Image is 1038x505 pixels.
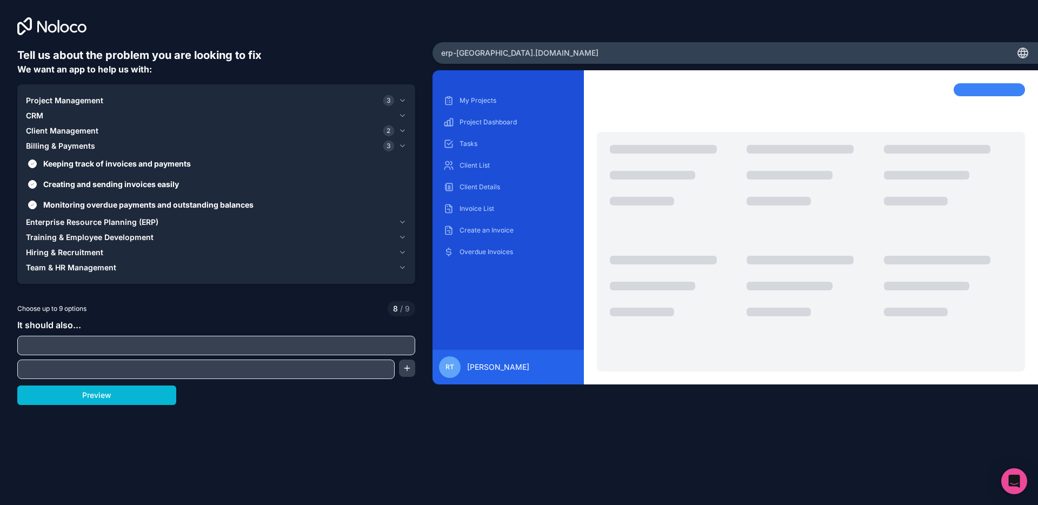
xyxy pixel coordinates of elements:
span: 9 [398,303,410,314]
button: Enterprise Resource Planning (ERP) [26,215,407,230]
p: Client Details [460,183,573,191]
span: 3 [383,95,394,106]
span: 3 [383,141,394,151]
p: Tasks [460,139,573,148]
button: Keeping track of invoices and payments [28,160,37,168]
p: Invoice List [460,204,573,213]
button: Training & Employee Development [26,230,407,245]
span: Keeping track of invoices and payments [43,158,404,169]
span: Choose up to 9 options [17,304,86,314]
div: Billing & Payments3 [26,154,407,215]
span: 2 [383,125,394,136]
button: Client Management2 [26,123,407,138]
button: Team & HR Management [26,260,407,275]
span: / [400,304,403,313]
span: erp-[GEOGRAPHIC_DATA] .[DOMAIN_NAME] [441,48,598,58]
span: Billing & Payments [26,141,95,151]
span: Hiring & Recruitment [26,247,103,258]
button: Hiring & Recruitment [26,245,407,260]
span: Creating and sending invoices easily [43,178,404,190]
p: Project Dashboard [460,118,573,127]
button: CRM [26,108,407,123]
button: Billing & Payments3 [26,138,407,154]
button: Preview [17,386,176,405]
p: Overdue Invoices [460,248,573,256]
p: My Projects [460,96,573,105]
button: Project Management3 [26,93,407,108]
div: scrollable content [441,92,575,341]
span: RT [445,363,454,371]
p: Create an Invoice [460,226,573,235]
span: Training & Employee Development [26,232,154,243]
span: Client Management [26,125,98,136]
button: Creating and sending invoices easily [28,180,37,189]
button: Monitoring overdue payments and outstanding balances [28,201,37,209]
span: Monitoring overdue payments and outstanding balances [43,199,404,210]
span: It should also... [17,320,81,330]
span: Project Management [26,95,103,106]
span: 8 [393,303,398,314]
span: [PERSON_NAME] [467,362,529,373]
span: Team & HR Management [26,262,116,273]
span: CRM [26,110,43,121]
span: We want an app to help us with: [17,64,152,75]
p: Client List [460,161,573,170]
h6: Tell us about the problem you are looking to fix [17,48,415,63]
span: Enterprise Resource Planning (ERP) [26,217,158,228]
div: Open Intercom Messenger [1001,468,1027,494]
